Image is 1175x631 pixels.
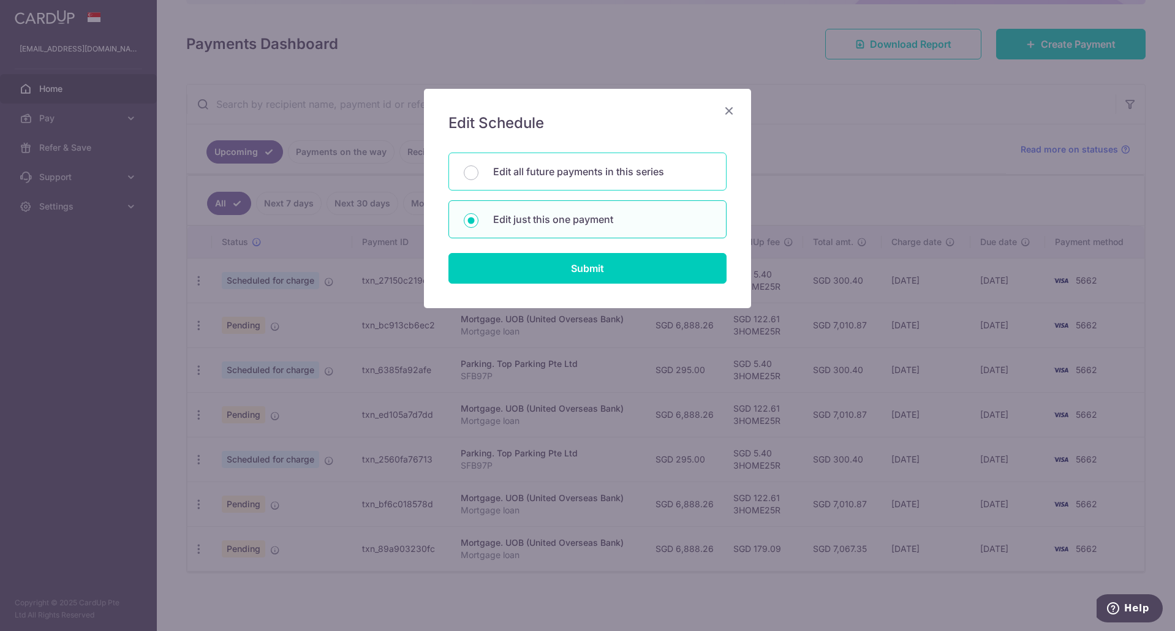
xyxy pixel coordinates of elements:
[722,104,736,118] button: Close
[448,113,727,133] h5: Edit Schedule
[1097,594,1163,625] iframe: Opens a widget where you can find more information
[448,253,727,284] input: Submit
[493,164,711,179] p: Edit all future payments in this series
[493,212,711,227] p: Edit just this one payment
